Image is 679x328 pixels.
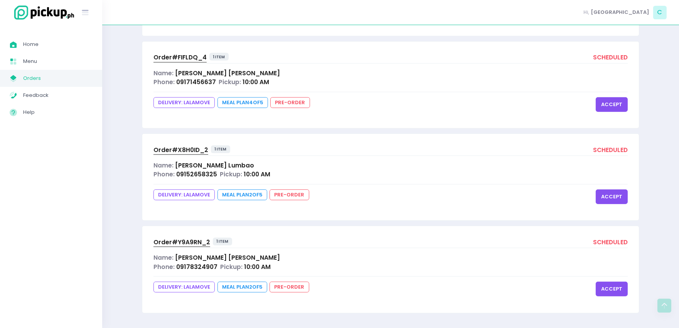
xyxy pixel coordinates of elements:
[23,73,93,83] span: Orders
[153,282,215,292] span: DELIVERY: lalamove
[10,4,75,21] img: logo
[213,238,233,245] span: 1 item
[593,238,628,248] div: scheduled
[153,161,174,169] span: Name:
[591,8,649,16] span: [GEOGRAPHIC_DATA]
[153,263,175,271] span: Phone:
[596,282,628,296] button: accept
[175,254,280,262] span: [PERSON_NAME] [PERSON_NAME]
[270,189,309,200] span: pre-order
[153,53,207,61] span: Order# FIFLDQ_4
[653,6,667,19] span: C
[176,170,217,178] span: 09152658325
[243,78,269,86] span: 10:00 AM
[217,282,267,292] span: Meal Plan 2 of 5
[153,238,210,248] a: Order#Y9A9RN_2
[23,90,93,100] span: Feedback
[217,97,268,108] span: Meal Plan 4 of 5
[596,189,628,204] button: accept
[220,263,243,271] span: Pickup:
[209,53,229,61] span: 1 item
[270,282,309,292] span: pre-order
[175,161,254,169] span: [PERSON_NAME] Lumbao
[23,56,93,66] span: Menu
[153,69,174,77] span: Name:
[153,53,207,63] a: Order#FIFLDQ_4
[175,69,280,77] span: [PERSON_NAME] [PERSON_NAME]
[270,97,310,108] span: pre-order
[153,238,210,246] span: Order# Y9A9RN_2
[244,263,271,271] span: 10:00 AM
[153,78,175,86] span: Phone:
[217,189,267,200] span: Meal Plan 2 of 5
[153,146,208,154] span: Order# X8H0ID_2
[244,170,270,178] span: 10:00 AM
[593,145,628,156] div: scheduled
[153,189,215,200] span: DELIVERY: lalamove
[23,107,93,117] span: Help
[153,170,175,178] span: Phone:
[593,53,628,63] div: scheduled
[211,145,231,153] span: 1 item
[176,78,216,86] span: 09171456637
[584,8,590,16] span: Hi,
[153,145,208,156] a: Order#X8H0ID_2
[153,254,174,262] span: Name:
[153,97,215,108] span: DELIVERY: lalamove
[596,97,628,112] button: accept
[23,39,93,49] span: Home
[219,78,241,86] span: Pickup:
[220,170,242,178] span: Pickup:
[176,263,217,271] span: 09178324907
